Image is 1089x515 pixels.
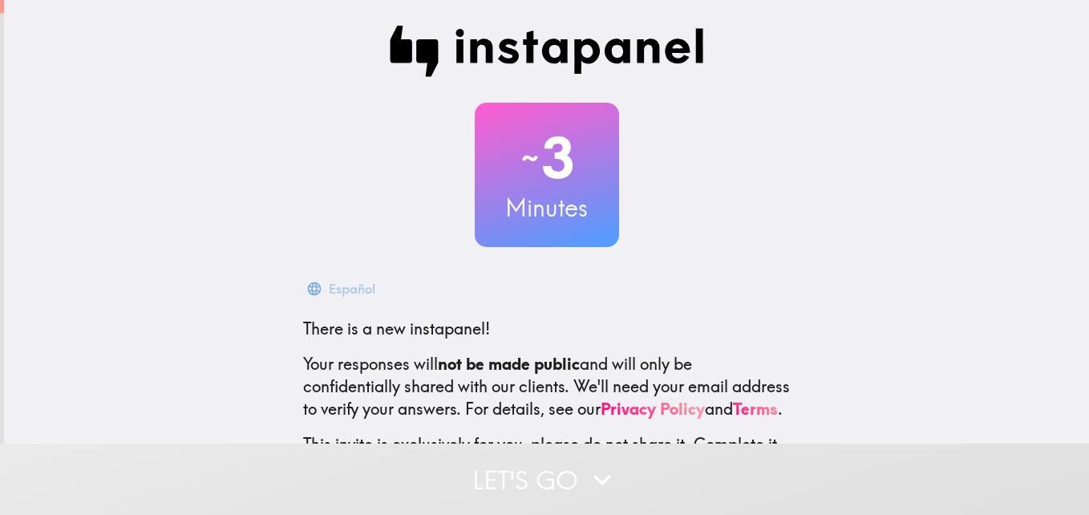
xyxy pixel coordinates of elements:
[601,399,705,419] a: Privacy Policy
[303,273,382,305] button: Español
[733,399,778,419] a: Terms
[303,433,791,478] p: This invite is exclusively for you, please do not share it. Complete it soon because spots are li...
[438,354,580,374] b: not be made public
[519,134,541,182] span: ~
[475,125,619,191] h2: 3
[329,278,375,300] div: Español
[475,191,619,225] h3: Minutes
[303,318,490,339] span: There is a new instapanel!
[390,26,704,77] img: Instapanel
[303,353,791,420] p: Your responses will and will only be confidentially shared with our clients. We'll need your emai...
